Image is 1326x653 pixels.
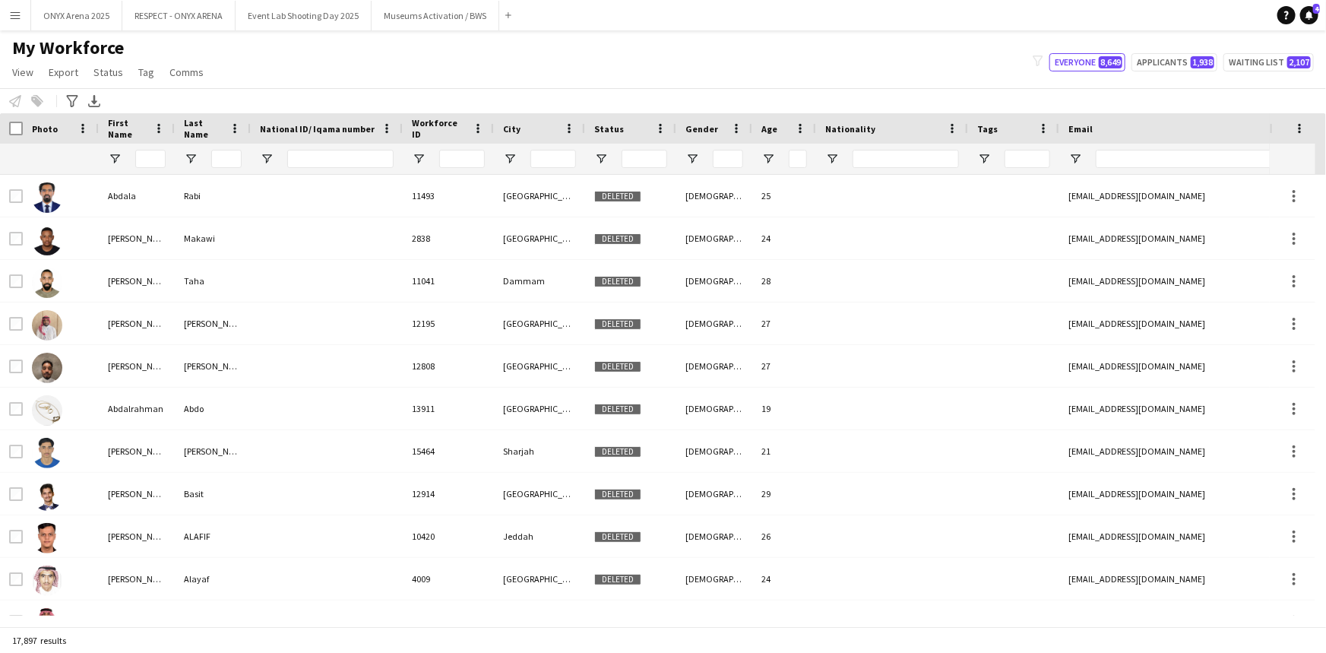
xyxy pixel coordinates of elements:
[676,558,752,600] div: [DEMOGRAPHIC_DATA]
[403,260,494,302] div: 11041
[99,388,175,430] div: Abdalrahman
[32,395,62,426] img: Abdalrahman Abdo
[175,558,251,600] div: Alayaf
[403,558,494,600] div: 4009
[403,388,494,430] div: 13911
[287,150,394,168] input: National ID/ Iqama number Filter Input
[403,515,494,557] div: 10420
[594,191,641,202] span: Deleted
[175,303,251,344] div: [PERSON_NAME]
[9,274,23,288] input: Row Selection is disabled for this row (unchecked)
[1191,56,1214,68] span: 1,938
[594,233,641,245] span: Deleted
[32,225,62,255] img: Abdalaziz Makawi
[175,515,251,557] div: ALAFIF
[175,601,251,642] div: Alhumaidani
[9,189,23,203] input: Row Selection is disabled for this row (unchecked)
[439,150,485,168] input: Workforce ID Filter Input
[1131,53,1217,71] button: Applicants1,938
[977,152,991,166] button: Open Filter Menu
[99,601,175,642] div: [PERSON_NAME]
[1287,56,1311,68] span: 2,107
[85,92,103,110] app-action-btn: Export XLSX
[1068,123,1093,135] span: Email
[9,487,23,501] input: Row Selection is disabled for this row (unchecked)
[494,388,585,430] div: [GEOGRAPHIC_DATA]
[594,361,641,372] span: Deleted
[184,152,198,166] button: Open Filter Menu
[403,175,494,217] div: 11493
[752,303,816,344] div: 27
[494,175,585,217] div: [GEOGRAPHIC_DATA]
[9,402,23,416] input: Row Selection is disabled for this row (unchecked)
[676,217,752,259] div: [DEMOGRAPHIC_DATA]
[494,601,585,642] div: [GEOGRAPHIC_DATA]
[12,36,124,59] span: My Workforce
[1300,6,1318,24] a: 4
[503,152,517,166] button: Open Filter Menu
[676,388,752,430] div: [DEMOGRAPHIC_DATA]
[494,217,585,259] div: [GEOGRAPHIC_DATA]
[43,62,84,82] a: Export
[494,515,585,557] div: Jeddah
[87,62,129,82] a: Status
[752,217,816,259] div: 24
[260,152,274,166] button: Open Filter Menu
[175,345,251,387] div: [PERSON_NAME]
[236,1,372,30] button: Event Lab Shooting Day 2025
[752,515,816,557] div: 26
[752,473,816,515] div: 29
[412,117,467,140] span: Workforce ID
[594,489,641,500] span: Deleted
[1223,53,1314,71] button: Waiting list2,107
[752,175,816,217] div: 25
[752,430,816,472] div: 21
[494,430,585,472] div: Sharjah
[9,572,23,586] input: Row Selection is disabled for this row (unchecked)
[676,601,752,642] div: [DEMOGRAPHIC_DATA]
[752,558,816,600] div: 24
[412,152,426,166] button: Open Filter Menu
[494,345,585,387] div: [GEOGRAPHIC_DATA]
[825,123,875,135] span: Nationality
[169,65,204,79] span: Comms
[99,345,175,387] div: [PERSON_NAME]
[594,276,641,287] span: Deleted
[32,310,62,341] img: Abdallah Babiker
[211,150,242,168] input: Last Name Filter Input
[32,608,62,639] img: Abdulaziz Alhumaidani
[1049,53,1125,71] button: Everyone8,649
[99,473,175,515] div: [PERSON_NAME]
[184,117,223,140] span: Last Name
[99,217,175,259] div: [PERSON_NAME]
[9,530,23,544] input: Row Selection is disabled for this row (unchecked)
[175,430,251,472] div: [PERSON_NAME]
[6,62,40,82] a: View
[752,260,816,302] div: 28
[93,65,123,79] span: Status
[108,117,147,140] span: First Name
[175,217,251,259] div: Makawi
[676,260,752,302] div: [DEMOGRAPHIC_DATA]
[49,65,78,79] span: Export
[63,92,81,110] app-action-btn: Advanced filters
[9,445,23,458] input: Row Selection is disabled for this row (unchecked)
[9,232,23,246] input: Row Selection is disabled for this row (unchecked)
[676,473,752,515] div: [DEMOGRAPHIC_DATA]
[163,62,210,82] a: Comms
[676,175,752,217] div: [DEMOGRAPHIC_DATA]
[594,152,608,166] button: Open Filter Menu
[32,182,62,213] img: Abdala Rabi
[494,558,585,600] div: [GEOGRAPHIC_DATA]
[676,345,752,387] div: [DEMOGRAPHIC_DATA]
[403,217,494,259] div: 2838
[99,175,175,217] div: Abdala
[32,438,62,468] img: Abdul aziz Mohammad
[403,601,494,642] div: 12999
[825,152,839,166] button: Open Filter Menu
[403,303,494,344] div: 12195
[403,345,494,387] div: 12808
[32,268,62,298] img: Abdalla Taha
[594,319,641,330] span: Deleted
[494,473,585,515] div: [GEOGRAPHIC_DATA]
